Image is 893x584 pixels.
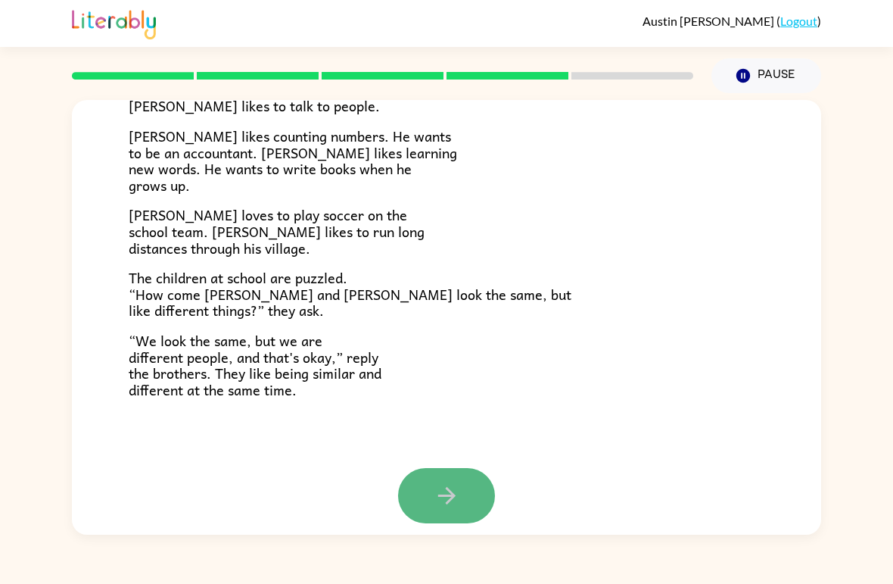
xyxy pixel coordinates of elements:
div: ( ) [643,14,821,28]
span: “We look the same, but we are different people, and that's okay,” reply the brothers. They like b... [129,329,381,401]
span: Austin [PERSON_NAME] [643,14,776,28]
img: Literably [72,6,156,39]
span: The children at school are puzzled. “How come [PERSON_NAME] and [PERSON_NAME] look the same, but ... [129,267,571,321]
button: Pause [711,58,821,93]
span: [PERSON_NAME] likes counting numbers. He wants to be an accountant. [PERSON_NAME] likes learning ... [129,125,457,196]
a: Logout [780,14,817,28]
span: [PERSON_NAME] loves to play soccer on the school team. [PERSON_NAME] likes to run long distances ... [129,204,425,258]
